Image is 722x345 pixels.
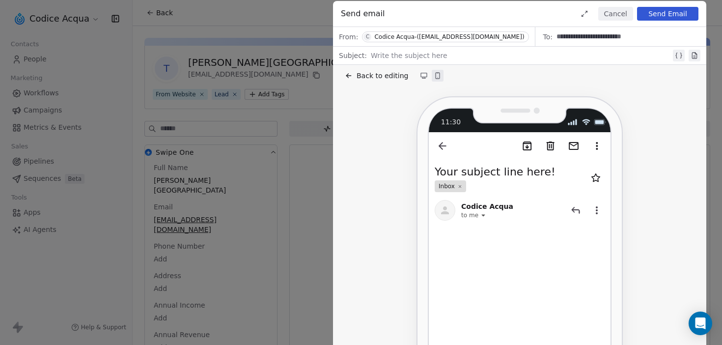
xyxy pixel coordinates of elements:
[439,182,455,190] span: Inbox
[435,166,555,178] span: Your subject line here!
[461,211,478,219] span: to me
[341,8,385,20] span: Send email
[339,32,358,42] span: From:
[598,7,633,21] button: Cancel
[343,69,410,83] button: Back to editing
[543,32,553,42] span: To:
[689,312,712,335] div: Open Intercom Messenger
[637,7,698,21] button: Send Email
[441,117,461,127] span: 11:30
[339,51,367,63] span: Subject:
[461,201,513,211] span: Codice Acqua
[357,71,408,81] span: Back to editing
[366,33,369,41] div: C
[374,33,524,40] div: Codice Acqua-([EMAIL_ADDRESS][DOMAIN_NAME])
